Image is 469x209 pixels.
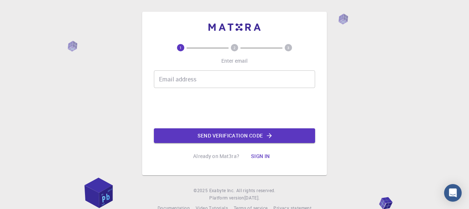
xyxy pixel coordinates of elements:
span: [DATE] . [244,195,260,201]
text: 3 [287,45,289,50]
a: [DATE]. [244,194,260,202]
span: All rights reserved. [236,187,276,194]
span: © 2025 [193,187,209,194]
p: Enter email [221,57,248,65]
text: 2 [233,45,236,50]
a: Exabyte Inc. [209,187,235,194]
text: 1 [180,45,182,50]
span: Platform version [209,194,244,202]
span: Exabyte Inc. [209,187,235,193]
div: Open Intercom Messenger [444,184,462,202]
iframe: reCAPTCHA [179,94,290,122]
button: Sign in [245,149,276,164]
p: Already on Mat3ra? [193,153,239,160]
button: Send verification code [154,128,315,143]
